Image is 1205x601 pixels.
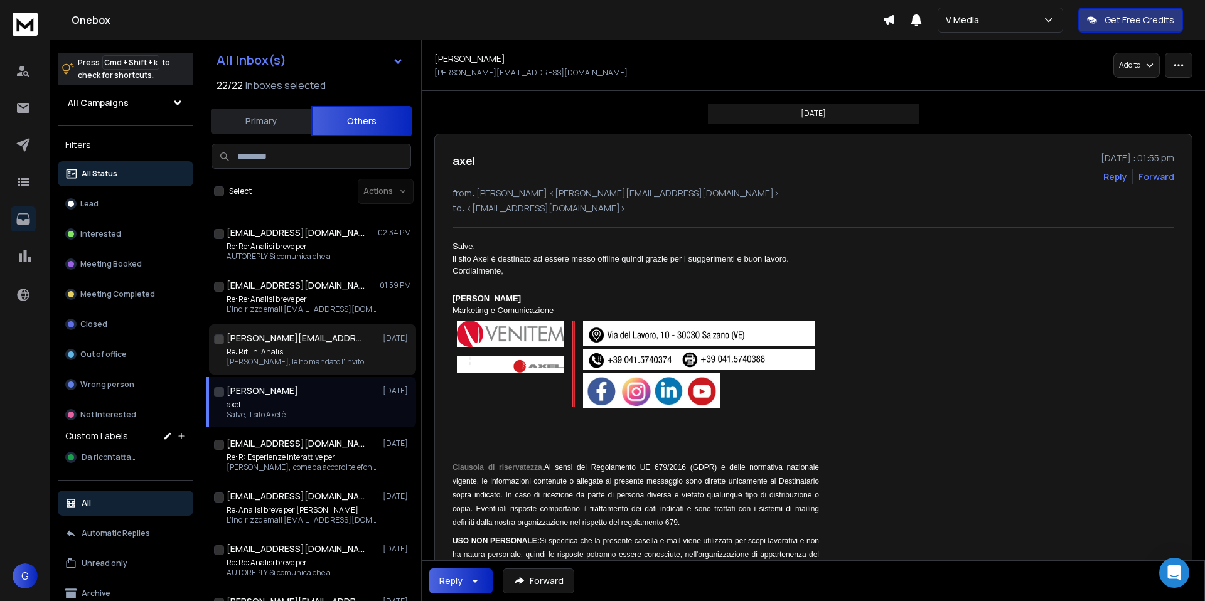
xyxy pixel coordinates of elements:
[80,380,134,390] p: Wrong person
[58,551,193,576] button: Unread only
[58,282,193,307] button: Meeting Completed
[58,491,193,516] button: All
[457,356,564,373] img: AIorK4xWI_1P9ytGnYeFPIP9xqgOD8yB_cYtxXZd6PggirdYP7-Epn6kUul7Uu16_lMuz7rnbwHxjtY
[217,78,243,93] span: 22 / 22
[227,452,377,462] p: Re: R: Esperienze interattive per
[20,20,30,30] img: logo_orange.svg
[82,528,150,538] p: Automatic Replies
[58,445,193,470] button: Da ricontattare
[618,373,653,410] img: POSY6QwQ4vymYHCYq7316qIkGe3nVLOil9TPQQb0v97K85itoh7AU8qet_th9moTvCehgoF1FfuN_O-MFsCp-TOKyjBXc1YLc...
[82,169,117,179] p: All Status
[13,13,38,36] img: logo
[58,342,193,367] button: Out of office
[453,536,540,545] span: USO NON PERSONALE:
[311,106,412,136] button: Others
[453,202,1174,215] p: to: <[EMAIL_ADDRESS][DOMAIN_NAME]>
[227,242,331,252] p: Re: Re: Analisi breve per
[227,252,331,262] p: AUTOREPLY Si comunica che a
[80,199,99,209] p: Lead
[453,152,475,169] h1: axel
[227,437,365,450] h1: [EMAIL_ADDRESS][DOMAIN_NAME]
[653,373,685,408] img: XwtMYhYdoyjwwOsgNAB3vKqqCNllpYkl9_Mhr0O4qpazmRv_PJx8iFMhRufghxytKXl8htrZSAAed1rjWYi1Lo7cFHXpfD8yO...
[1101,152,1174,164] p: [DATE] : 01:55 pm
[82,498,91,508] p: All
[227,347,364,357] p: Re: Rif: In: Analisi
[383,333,411,343] p: [DATE]
[227,410,286,420] p: Salve, il sito Axel è
[429,568,493,593] button: Reply
[13,563,38,588] button: G
[572,321,575,410] img: mhIULNSDNaY_ZrZBOh96gP0W7VVXP1sg5BoSWwodpjSvRTU1AcTwIVmTivWtSymZ91ACD1Wn4GwZKrxus8nLCXomdAcz9jImG...
[211,107,311,135] button: Primary
[68,97,129,109] h1: All Campaigns
[35,20,62,30] div: v 4.0.25
[583,321,815,346] img: 2-ZnYyaozt9nsU-FfNWKe5hlEekUv81ndR0agMcyRGXp3hNtUzml3rhNJe82GT0qM_9-sBYvetid8seLVv7wHQb0h9Yq5jd6e...
[453,463,544,472] span: Clausola di riservatezza.
[227,357,364,367] p: [PERSON_NAME], le ho mandato l'invito
[227,400,286,410] p: axel
[227,385,298,397] h1: [PERSON_NAME]
[227,226,365,239] h1: [EMAIL_ADDRESS][DOMAIN_NAME]
[80,410,136,420] p: Not Interested
[946,14,984,26] p: V Media
[227,462,377,472] p: [PERSON_NAME], come da accordi telefonici,
[80,229,121,239] p: Interested
[227,294,377,304] p: Re: Re: Analisi breve per
[58,221,193,247] button: Interested
[453,306,554,315] font: Marketing e Comunicazione
[82,558,127,568] p: Unread only
[80,349,127,359] p: Out of office
[20,33,30,43] img: website_grey.svg
[245,78,326,93] h3: Inboxes selected
[58,372,193,397] button: Wrong person
[80,259,142,269] p: Meeting Booked
[140,74,208,82] div: Keyword (traffico)
[383,386,411,396] p: [DATE]
[453,187,1174,199] p: from: [PERSON_NAME] <[PERSON_NAME][EMAIL_ADDRESS][DOMAIN_NAME]>
[227,279,365,292] h1: [EMAIL_ADDRESS][DOMAIN_NAME]
[1103,171,1127,183] button: Reply
[685,373,720,408] img: 10ePGbAJNzsjutXmw0H_I25t_GsYXYLbB9Mq12BsGQ9BbL1MZO-Ktuz1k4WjhwsLT07WHnxETk117fKF8Ea_WFdw_GZ7qjKjm...
[227,490,365,503] h1: [EMAIL_ADDRESS][DOMAIN_NAME]
[58,191,193,216] button: Lead
[583,349,815,370] img: rxoCi4gkQ1EmwuC9fKLJPiV3nCOFMrA3OxseIJiS9Cq26AM_ZOaql5qYU8kEBDCyEwD2btloA3YI5X4sKFdy0rBF_b8knDmVY...
[58,252,193,277] button: Meeting Booked
[217,54,286,66] h1: All Inbox(s)
[434,68,628,78] p: [PERSON_NAME][EMAIL_ADDRESS][DOMAIN_NAME]
[1105,14,1174,26] p: Get Free Credits
[52,73,62,83] img: tab_domain_overview_orange.svg
[58,161,193,186] button: All Status
[82,452,138,462] span: Da ricontattare
[80,319,107,329] p: Closed
[1119,60,1140,70] p: Add to
[206,48,414,73] button: All Inbox(s)
[383,544,411,554] p: [DATE]
[58,136,193,154] h3: Filters
[102,55,159,70] span: Cmd + Shift + k
[378,228,411,238] p: 02:34 PM
[457,321,564,347] img: AIorK4wGvuhoXNwbQIEYcr7LQSrfHhhxN2eo-1y1p8JG8Sz6zhPnVBxSV_LyRGRZuujIZVjbTflbxa0
[126,73,136,83] img: tab_keywords_by_traffic_grey.svg
[80,289,155,299] p: Meeting Completed
[82,588,110,598] p: Archive
[453,253,819,265] div: il sito Axel è destinato ad essere messo offline quindi grazie per i suggerimenti e buon lavoro.
[380,280,411,290] p: 01:59 PM
[383,491,411,501] p: [DATE]
[1078,8,1183,33] button: Get Free Credits
[78,56,170,82] p: Press to check for shortcuts.
[453,265,819,277] div: Cordialmente,
[227,505,377,515] p: Re: Analisi breve per [PERSON_NAME]
[227,558,331,568] p: Re: Re: Analisi breve per
[434,53,505,65] h1: [PERSON_NAME]
[227,304,377,314] p: L'indirizzo email [EMAIL_ADDRESS][DOMAIN_NAME] è stato
[65,430,128,442] h3: Custom Labels
[453,294,521,303] b: [PERSON_NAME]
[58,312,193,337] button: Closed
[453,536,821,573] span: Si specifica che la presente casella e-mail viene utilizzata per scopi lavorativi e non ha natura...
[58,402,193,427] button: Not Interested
[503,568,574,593] button: Forward
[227,515,377,525] p: L'indirizzo email [EMAIL_ADDRESS][DOMAIN_NAME] è stato
[583,373,618,408] img: xFu5misSpN4Xg6l1Elb99Xm1DG-7O1aPKCsVJ_C1gGKwAHT8Xn8w4XYiNfcI__R4nHRd74207hdACW9uORJShsn5OynOQga9A...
